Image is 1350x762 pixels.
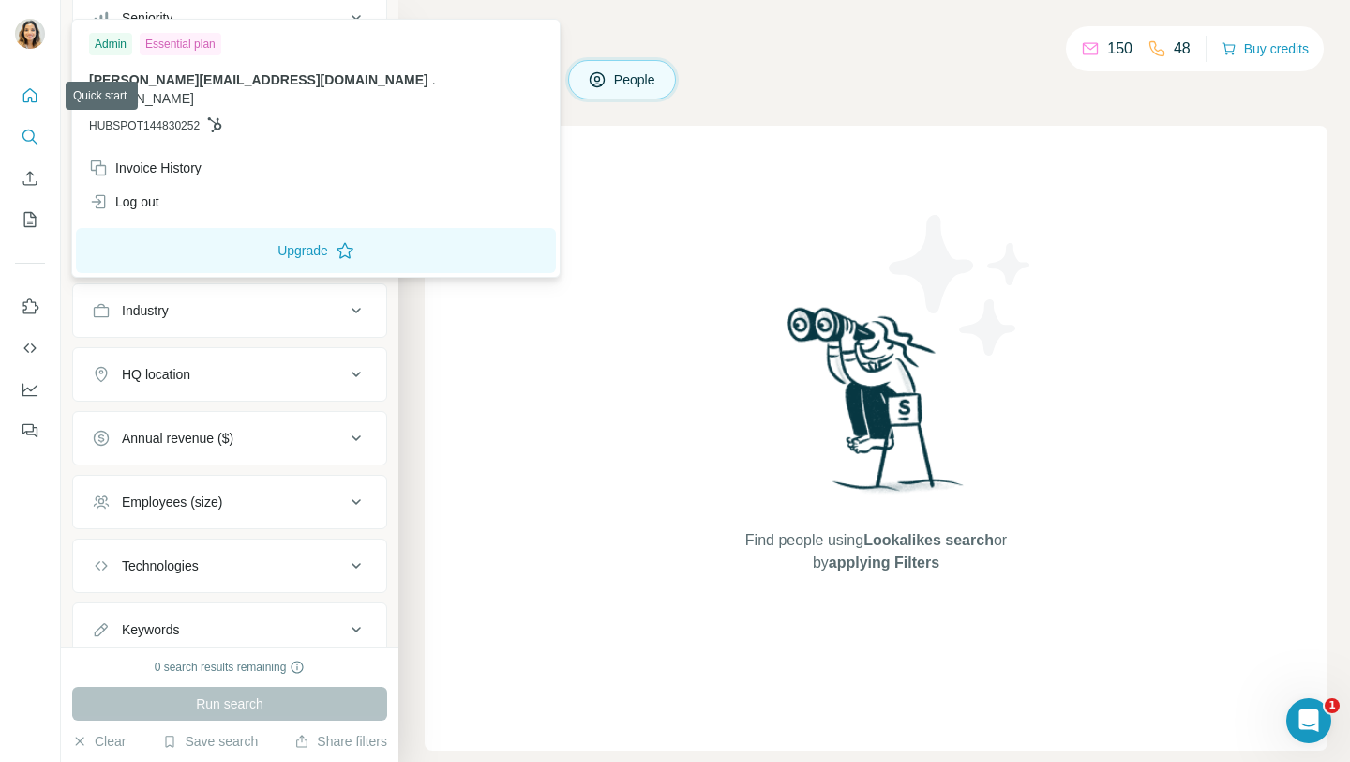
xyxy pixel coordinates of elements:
[89,117,200,134] span: HUBSPOT144830252
[1286,698,1331,743] iframe: Intercom live chat
[89,72,428,87] span: [PERSON_NAME][EMAIL_ADDRESS][DOMAIN_NAME]
[726,529,1026,574] span: Find people using or by
[73,543,386,588] button: Technologies
[1107,38,1132,60] p: 150
[72,732,126,751] button: Clear
[140,33,221,55] div: Essential plan
[15,161,45,195] button: Enrich CSV
[15,414,45,448] button: Feedback
[73,352,386,397] button: HQ location
[15,290,45,324] button: Use Surfe on LinkedIn
[122,8,172,27] div: Seniority
[122,620,179,639] div: Keywords
[779,302,974,511] img: Surfe Illustration - Woman searching with binoculars
[89,33,132,55] div: Admin
[155,659,306,676] div: 0 search results remaining
[15,203,45,236] button: My lists
[877,201,1045,370] img: Surfe Illustration - Stars
[122,429,233,448] div: Annual revenue ($)
[829,555,939,571] span: applying Filters
[162,732,258,751] button: Save search
[73,480,386,525] button: Employees (size)
[73,288,386,333] button: Industry
[89,192,159,211] div: Log out
[122,365,190,384] div: HQ location
[89,91,194,106] span: [DOMAIN_NAME]
[1222,36,1309,62] button: Buy credits
[863,532,994,548] span: Lookalikes search
[15,120,45,154] button: Search
[1174,38,1191,60] p: 48
[122,493,222,511] div: Employees (size)
[76,228,556,273] button: Upgrade
[73,607,386,652] button: Keywords
[1325,698,1340,713] span: 1
[122,301,169,320] div: Industry
[15,19,45,49] img: Avatar
[294,732,387,751] button: Share filters
[15,331,45,365] button: Use Surfe API
[15,79,45,113] button: Quick start
[15,373,45,406] button: Dashboard
[73,416,386,461] button: Annual revenue ($)
[614,70,657,89] span: People
[89,159,202,177] div: Invoice History
[432,72,436,87] span: .
[425,23,1327,49] h4: Search
[122,556,199,575] div: Technologies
